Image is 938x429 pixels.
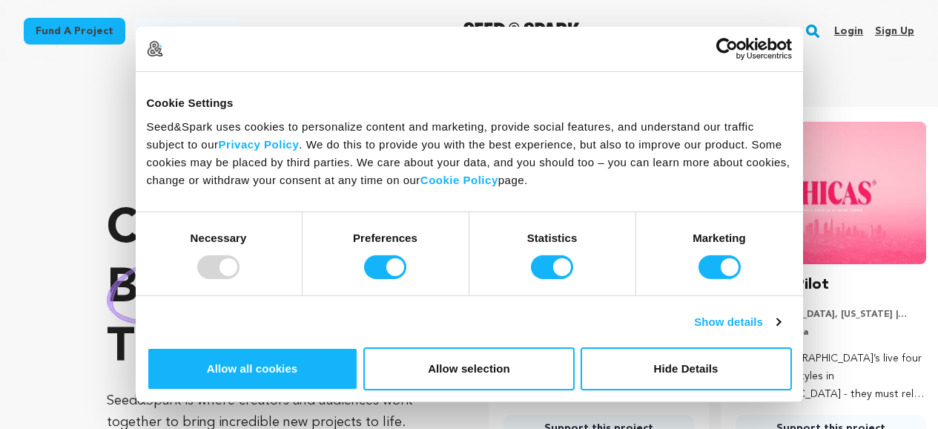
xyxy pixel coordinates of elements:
a: Cookie Policy [420,173,498,186]
img: logo [147,41,163,57]
img: hand sketched image [107,255,243,325]
strong: Marketing [693,231,746,243]
button: Hide Details [581,347,792,390]
a: Usercentrics Cookiebot - opens in a new window [662,38,792,60]
a: Sign up [875,19,914,43]
a: Login [834,19,863,43]
div: Cookie Settings [147,94,792,112]
p: [GEOGRAPHIC_DATA], [US_STATE] | Series [736,309,926,321]
img: Seed&Spark Logo Dark Mode [463,22,580,40]
p: Crowdfunding that . [107,200,429,379]
button: Allow selection [363,347,575,390]
a: Fund a project [24,18,125,45]
p: Comedy, Drama [736,327,926,338]
strong: Necessary [191,231,247,243]
p: Four [DEMOGRAPHIC_DATA]’s live four different lifestyles in [GEOGRAPHIC_DATA] - they must rely on... [736,350,926,403]
strong: Preferences [353,231,417,243]
img: CHICAS Pilot image [736,122,926,264]
div: Seed&Spark uses cookies to personalize content and marketing, provide social features, and unders... [147,117,792,189]
strong: Statistics [527,231,578,243]
button: Allow all cookies [147,347,358,390]
a: Privacy Policy [219,137,300,150]
a: Show details [694,313,780,331]
a: Seed&Spark Homepage [463,22,580,40]
a: Start a project [134,18,240,45]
